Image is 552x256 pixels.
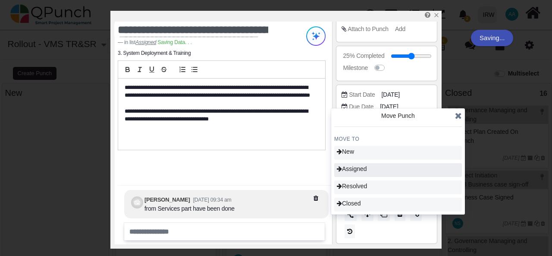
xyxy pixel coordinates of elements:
span: . [190,39,191,45]
i: Help [425,12,430,18]
div: Start Date [349,90,375,99]
span: [DATE] [381,90,399,99]
svg: x [433,12,439,18]
span: Saving Data [157,39,191,45]
button: History [345,224,355,238]
div: from Services part have been done [144,204,235,213]
footer: in list [118,38,289,46]
li: 3. System Deployment & Training [118,49,191,57]
span: . [188,39,189,45]
span: Closed [337,200,361,207]
div: Saving... [471,30,513,46]
span: Add [395,25,405,32]
span: Resolved [337,183,367,190]
img: Try writing with AI [306,26,326,46]
div: Milestone [343,63,368,73]
a: x [433,12,439,19]
b: [PERSON_NAME] [144,196,190,203]
span: . [185,39,186,45]
div: 25% Completed [343,51,385,60]
small: [DATE] 09:34 am [193,197,232,203]
span: Move Punch [381,112,415,119]
u: Assigned [135,39,156,45]
div: Due Date [349,102,373,111]
span: New [337,148,354,155]
h4: MOVE TO [334,136,462,142]
span: [DATE] [380,102,398,111]
div: Attach to Punch [348,25,389,34]
span: Assigned [337,165,367,172]
cite: Source Title [135,39,156,45]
